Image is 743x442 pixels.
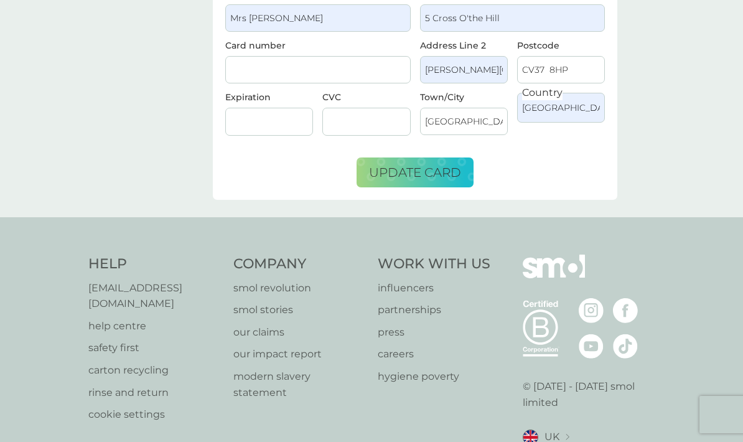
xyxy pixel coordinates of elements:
[233,324,366,341] a: our claims
[613,298,638,323] img: visit the smol Facebook page
[522,85,563,101] label: Country
[420,41,508,50] label: Address Line 2
[378,369,490,385] a: hygiene poverty
[369,165,461,180] span: update card
[233,369,366,400] a: modern slavery statement
[517,41,605,50] label: Postcode
[378,324,490,341] a: press
[88,385,221,401] a: rinse and return
[225,92,271,103] label: Expiration
[322,92,341,103] label: CVC
[357,158,474,187] button: update card
[88,280,221,312] a: [EMAIL_ADDRESS][DOMAIN_NAME]
[233,346,366,362] a: our impact report
[88,255,221,274] h4: Help
[88,407,221,423] a: cookie settings
[523,255,585,297] img: smol
[378,255,490,274] h4: Work With Us
[378,280,490,296] a: influencers
[233,280,366,296] a: smol revolution
[88,362,221,379] a: carton recycling
[579,334,604,359] img: visit the smol Youtube page
[378,302,490,318] a: partnerships
[88,340,221,356] a: safety first
[378,346,490,362] a: careers
[233,302,366,318] a: smol stories
[233,255,366,274] h4: Company
[523,379,655,410] p: © [DATE] - [DATE] smol limited
[613,334,638,359] img: visit the smol Tiktok page
[88,318,221,334] a: help centre
[579,298,604,323] img: visit the smol Instagram page
[566,434,569,441] img: select a new location
[420,93,508,101] label: Town/City
[225,40,286,51] label: Card number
